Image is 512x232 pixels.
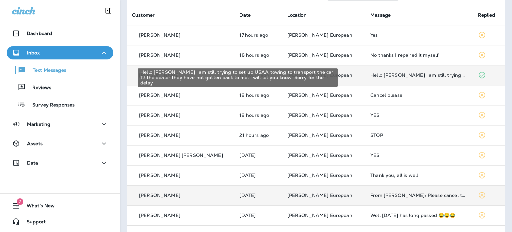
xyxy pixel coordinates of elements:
span: [PERSON_NAME] European [287,112,352,118]
div: Hello [PERSON_NAME] I am still trying to set up USAA towing to transport the car TJ the dealer th... [138,68,338,87]
p: Inbox [27,50,40,55]
span: Message [370,12,391,18]
span: Location [287,12,307,18]
p: [PERSON_NAME] [139,193,180,198]
p: [PERSON_NAME] [139,32,180,38]
span: [PERSON_NAME] European [287,92,352,98]
p: Text Messages [26,67,66,74]
p: [PERSON_NAME] [139,112,180,118]
span: [PERSON_NAME] European [287,132,352,138]
p: Oct 13, 2025 11:10 AM [239,92,276,98]
button: Survey Responses [7,97,113,111]
span: [PERSON_NAME] European [287,152,352,158]
button: Dashboard [7,27,113,40]
p: Oct 13, 2025 12:44 PM [239,32,276,38]
div: No thanks I repaired it myself. [370,52,467,58]
p: Data [27,160,38,166]
span: Customer [132,12,155,18]
div: YES [370,112,467,118]
span: [PERSON_NAME] European [287,32,352,38]
p: Dashboard [27,31,52,36]
div: Cancel please [370,92,467,98]
button: 7What's New [7,199,113,212]
button: Inbox [7,46,113,59]
div: STOP [370,133,467,138]
div: Well sept 30 has long passed 😂😂😂 [370,213,467,218]
p: Oct 10, 2025 03:27 PM [239,173,276,178]
span: Support [20,219,46,227]
p: Oct 13, 2025 11:10 AM [239,112,276,118]
p: Oct 10, 2025 12:14 PM [239,213,276,218]
p: Oct 10, 2025 02:56 PM [239,193,276,198]
p: [PERSON_NAME] [139,213,180,218]
p: Oct 12, 2025 11:48 AM [239,153,276,158]
p: Oct 13, 2025 11:55 AM [239,52,276,58]
p: [PERSON_NAME] [139,173,180,178]
p: [PERSON_NAME] [139,133,180,138]
p: [PERSON_NAME] [139,52,180,58]
span: [PERSON_NAME] European [287,212,352,218]
p: [PERSON_NAME] [139,92,180,98]
span: [PERSON_NAME] European [287,52,352,58]
button: Assets [7,137,113,150]
p: Oct 13, 2025 09:28 AM [239,133,276,138]
button: Support [7,215,113,228]
p: [PERSON_NAME] [PERSON_NAME] [139,153,223,158]
span: [PERSON_NAME] European [287,192,352,198]
div: Hello Kaela I am still trying to set up USAA towing to transport the car TJ the dealer they have ... [370,72,467,78]
button: Data [7,156,113,170]
div: Yes [370,32,467,38]
button: Reviews [7,80,113,94]
span: What's New [20,203,55,211]
span: 7 [17,198,23,205]
span: Replied [478,12,495,18]
button: Marketing [7,118,113,131]
button: Collapse Sidebar [99,4,118,17]
p: Marketing [27,122,50,127]
p: Assets [27,141,43,146]
div: YES [370,153,467,158]
p: Reviews [26,85,51,91]
div: From Carl Scheef: Please cancel this appointment for my 2006 Subaru Forrester ...October 16th, 20... [370,193,467,198]
span: [PERSON_NAME] European [287,172,352,178]
p: Survey Responses [26,102,75,108]
button: Text Messages [7,63,113,77]
div: Thank you, all is well [370,173,467,178]
span: Date [239,12,251,18]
